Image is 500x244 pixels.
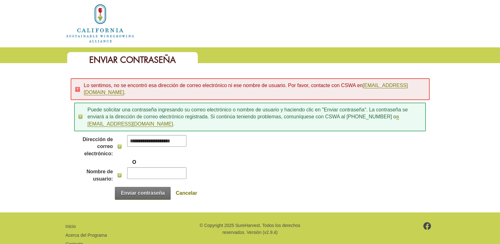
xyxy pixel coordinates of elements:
[132,159,136,165] font: O
[115,187,171,200] a: Enviar contraseña
[66,224,76,229] a: Inicio
[86,169,113,181] font: Nombre de usuario:
[66,20,135,26] a: Hogar
[176,190,197,196] font: Cancelar
[66,3,135,44] img: logo_cswa2x.png
[173,121,174,127] font: .
[423,222,431,230] img: footer-facebook.png
[124,90,126,95] font: .
[84,83,363,88] font: Lo sentimos, no se encontró esa dirección de correo electrónico ni ese nombre de usuario. Por fav...
[66,233,107,238] a: Acerca del Programa
[71,136,122,157] a: Dirección de correo electrónico:
[171,187,202,199] a: Cancelar
[87,107,408,119] font: Puede solicitar una contraseña ingresando su correo electrónico o nombre de usuario y haciendo cl...
[71,168,122,182] a: Nombre de usuario:
[87,114,399,127] a: a [EMAIL_ADDRESS][DOMAIN_NAME]
[83,137,113,156] font: Dirección de correo electrónico:
[89,54,176,65] font: Enviar contraseña
[200,223,300,235] font: © Copyright 2025 SureHarvest. Todos los derechos reservados. Versión (v2.9.4)
[121,190,165,196] font: Enviar contraseña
